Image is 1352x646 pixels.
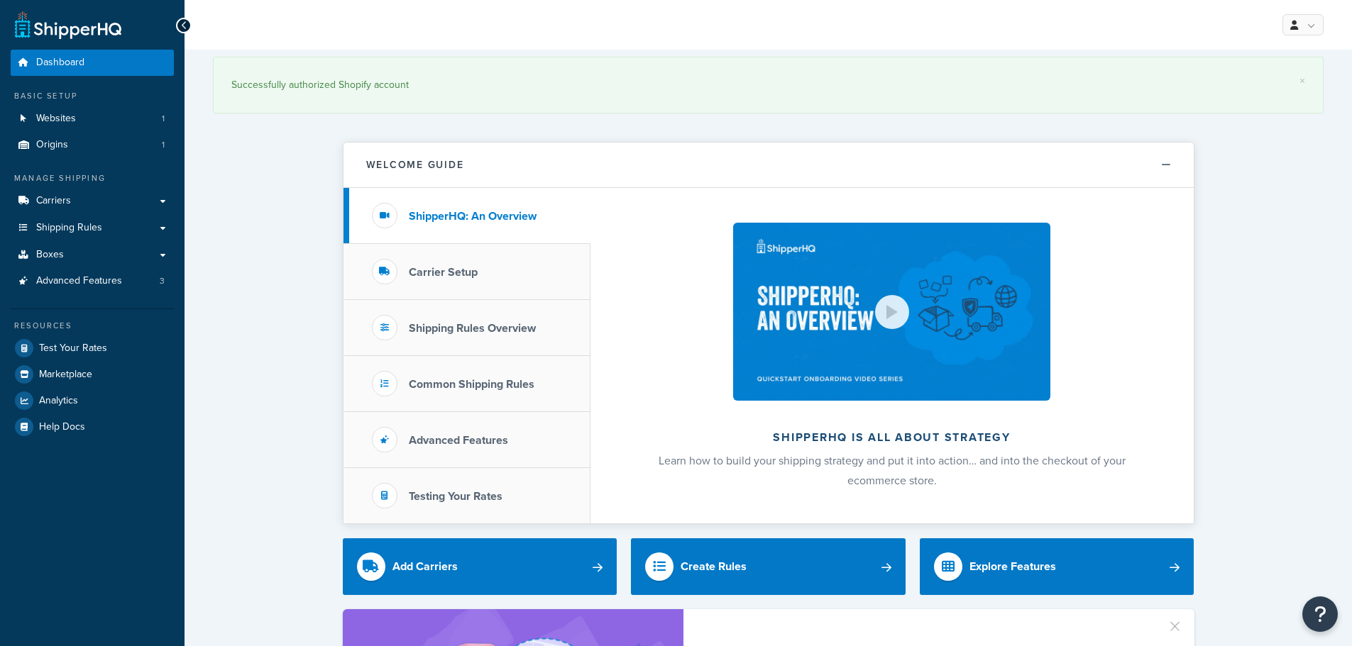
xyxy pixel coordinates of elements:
[162,113,165,125] span: 1
[162,139,165,151] span: 1
[36,275,122,287] span: Advanced Features
[11,362,174,387] a: Marketplace
[39,421,85,433] span: Help Docs
[11,335,174,361] a: Test Your Rates
[231,75,1305,95] div: Successfully authorized Shopify account
[160,275,165,287] span: 3
[11,132,174,158] li: Origins
[343,538,617,595] a: Add Carriers
[409,490,502,503] h3: Testing Your Rates
[36,195,71,207] span: Carriers
[1299,75,1305,87] a: ×
[392,557,458,577] div: Add Carriers
[11,90,174,102] div: Basic Setup
[11,388,174,413] a: Analytics
[11,50,174,76] a: Dashboard
[11,215,174,241] a: Shipping Rules
[36,249,64,261] span: Boxes
[11,172,174,184] div: Manage Shipping
[11,106,174,132] a: Websites1
[36,139,68,151] span: Origins
[11,242,174,268] a: Boxes
[409,266,478,279] h3: Carrier Setup
[1302,596,1338,632] button: Open Resource Center
[36,57,84,69] span: Dashboard
[11,106,174,132] li: Websites
[36,113,76,125] span: Websites
[409,434,508,447] h3: Advanced Features
[681,557,747,577] div: Create Rules
[11,132,174,158] a: Origins1
[344,143,1194,188] button: Welcome Guide
[11,268,174,294] li: Advanced Features
[11,268,174,294] a: Advanced Features3
[366,160,464,170] h2: Welcome Guide
[628,431,1156,444] h2: ShipperHQ is all about strategy
[39,395,78,407] span: Analytics
[409,210,537,223] h3: ShipperHQ: An Overview
[11,188,174,214] a: Carriers
[39,369,92,381] span: Marketplace
[11,320,174,332] div: Resources
[631,538,906,595] a: Create Rules
[36,222,102,234] span: Shipping Rules
[920,538,1194,595] a: Explore Features
[969,557,1056,577] div: Explore Features
[409,378,534,391] h3: Common Shipping Rules
[39,343,107,355] span: Test Your Rates
[733,223,1050,401] img: ShipperHQ is all about strategy
[11,414,174,440] a: Help Docs
[659,452,1126,489] span: Learn how to build your shipping strategy and put it into action… and into the checkout of your e...
[409,322,536,335] h3: Shipping Rules Overview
